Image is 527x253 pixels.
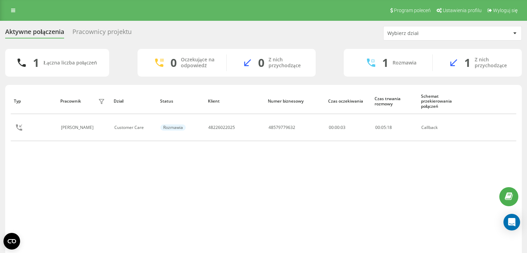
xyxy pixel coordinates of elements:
[268,99,322,104] div: Numer biznesowy
[114,99,153,104] div: Dział
[421,94,467,109] div: Schemat przekierowania połączeń
[43,60,97,66] div: Łączna liczba połączeń
[493,8,518,13] span: Wyloguj się
[269,125,295,130] div: 48579779632
[328,99,368,104] div: Czas oczekiwania
[258,56,264,69] div: 0
[375,125,392,130] div: : :
[382,56,388,69] div: 1
[208,125,235,130] div: 48226022025
[375,124,380,130] span: 00
[72,28,132,39] div: Pracownicy projektu
[5,28,64,39] div: Aktywne połączenia
[160,99,201,104] div: Status
[208,99,262,104] div: Klient
[33,56,39,69] div: 1
[3,233,20,250] button: Open CMP widget
[394,8,431,13] span: Program poleceń
[329,125,368,130] div: 00:00:03
[503,214,520,230] div: Open Intercom Messenger
[181,57,216,69] div: Oczekujące na odpowiedź
[114,125,153,130] div: Customer Care
[60,99,81,104] div: Pracownik
[269,57,305,69] div: Z nich przychodzące
[170,56,177,69] div: 0
[387,30,470,36] div: Wybierz dział
[393,60,416,66] div: Rozmawia
[387,124,392,130] span: 18
[421,125,466,130] div: Callback
[381,124,386,130] span: 05
[160,124,186,131] div: Rozmawia
[464,56,471,69] div: 1
[475,57,511,69] div: Z nich przychodzące
[443,8,482,13] span: Ustawienia profilu
[14,99,54,104] div: Typ
[375,96,414,106] div: Czas trwania rozmowy
[61,125,95,130] div: [PERSON_NAME]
